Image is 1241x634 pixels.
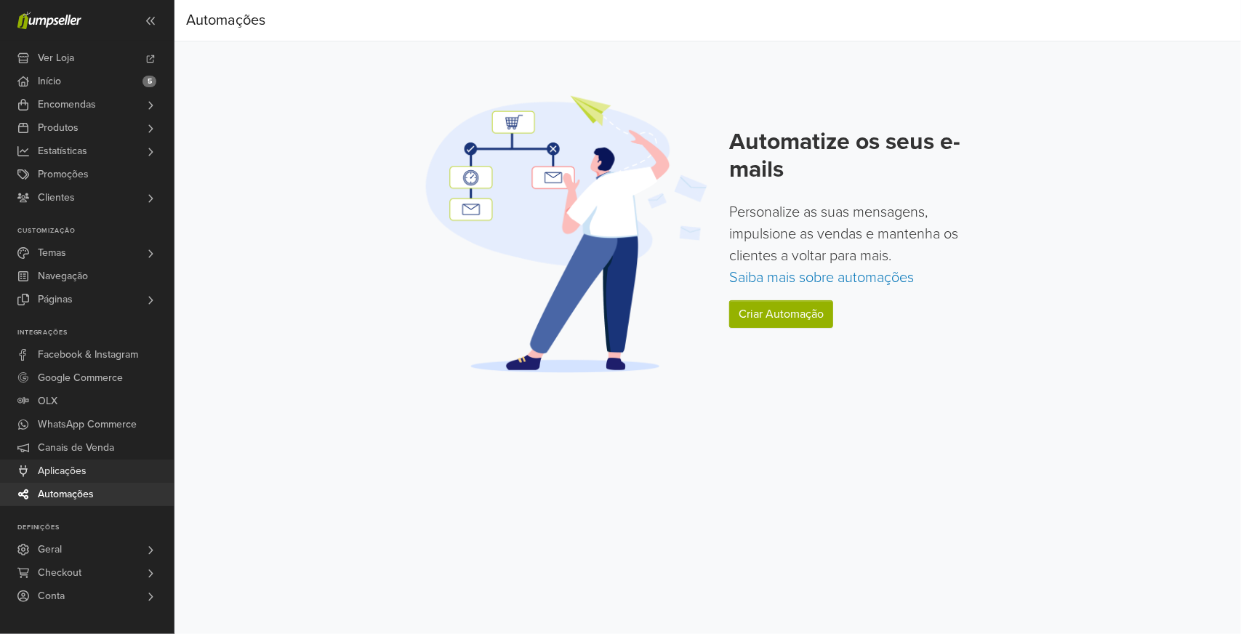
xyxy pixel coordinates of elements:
span: Temas [38,241,66,265]
span: Clientes [38,186,75,209]
p: Customização [17,227,174,236]
span: Encomendas [38,93,96,116]
span: Geral [38,538,62,561]
a: Saiba mais sobre automações [729,269,914,286]
p: Personalize as suas mensagens, impulsione as vendas e mantenha os clientes a voltar para mais. [729,201,995,289]
span: Produtos [38,116,79,140]
span: Navegação [38,265,88,288]
span: Promoções [38,163,89,186]
a: Criar Automação [729,300,833,328]
span: Facebook & Instagram [38,343,138,366]
span: 5 [142,76,156,87]
span: OLX [38,390,57,413]
p: Definições [17,523,174,532]
span: Estatísticas [38,140,87,163]
span: Automações [38,483,94,506]
span: Conta [38,585,65,608]
span: Início [38,70,61,93]
span: Aplicações [38,460,87,483]
img: Automation [421,94,712,374]
span: WhatsApp Commerce [38,413,137,436]
span: Páginas [38,288,73,311]
span: Canais de Venda [38,436,114,460]
span: Checkout [38,561,81,585]
h2: Automatize os seus e-mails [729,128,995,184]
span: Ver Loja [38,47,74,70]
p: Integrações [17,329,174,337]
div: Automações [186,6,265,35]
span: Google Commerce [38,366,123,390]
